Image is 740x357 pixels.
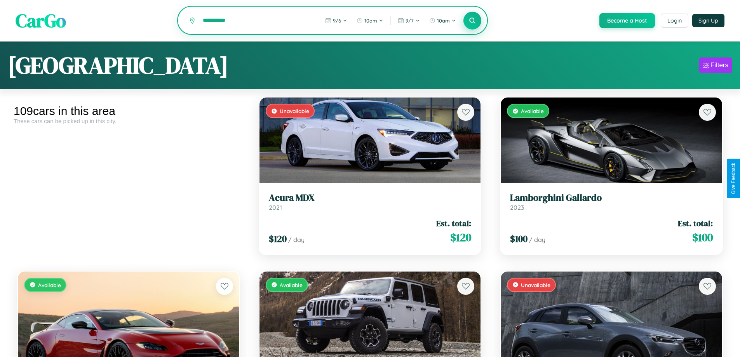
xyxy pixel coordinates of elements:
div: Give Feedback [731,163,736,194]
button: Sign Up [692,14,724,27]
span: Available [280,282,303,288]
span: $ 120 [269,232,287,245]
a: Acura MDX2021 [269,192,472,211]
span: Available [38,282,61,288]
div: Filters [710,61,728,69]
h1: [GEOGRAPHIC_DATA] [8,49,228,81]
button: 10am [353,14,387,27]
span: Unavailable [280,108,309,114]
span: Est. total: [678,218,713,229]
span: / day [288,236,305,244]
button: Become a Host [599,13,655,28]
span: Est. total: [436,218,471,229]
button: Login [661,14,688,28]
span: 2023 [510,204,524,211]
button: 9/7 [394,14,424,27]
span: Available [521,108,544,114]
span: 10am [437,17,450,24]
span: 2021 [269,204,282,211]
button: 9/6 [321,14,351,27]
button: Filters [699,57,732,73]
div: These cars can be picked up in this city. [14,118,244,124]
a: Lamborghini Gallardo2023 [510,192,713,211]
span: 10am [364,17,377,24]
span: 9 / 7 [406,17,414,24]
h3: Acura MDX [269,192,472,204]
div: 109 cars in this area [14,104,244,118]
span: $ 100 [510,232,528,245]
button: 10am [425,14,460,27]
span: 9 / 6 [333,17,341,24]
span: CarGo [16,8,66,33]
span: $ 100 [692,230,713,245]
span: Unavailable [521,282,550,288]
span: / day [529,236,545,244]
h3: Lamborghini Gallardo [510,192,713,204]
span: $ 120 [450,230,471,245]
